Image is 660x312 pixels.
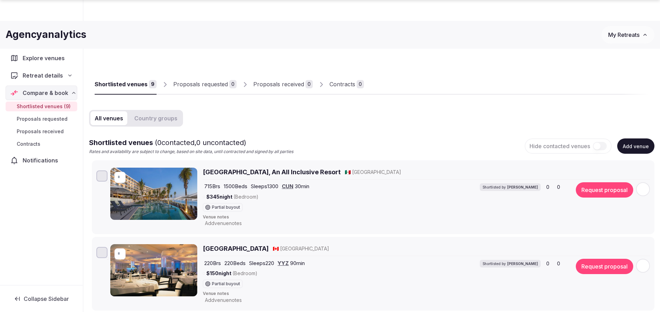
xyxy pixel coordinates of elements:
[110,244,197,296] img: White Oaks Conference Resort and Spa
[203,291,650,297] span: Venue notes
[229,80,237,88] div: 0
[273,246,279,251] span: 🇨🇦
[6,114,77,124] a: Proposals requested
[90,111,127,125] button: All venues
[253,80,304,88] div: Proposals received
[576,182,633,198] button: Request proposal
[480,260,541,267] div: Shortlisted by
[576,259,633,274] button: Request proposal
[251,183,278,190] span: Sleeps 1300
[23,71,63,80] span: Retreat details
[155,138,246,147] span: ( 0 contacted, 0 uncontacted)
[6,153,77,168] a: Notifications
[206,270,257,277] span: $150 night
[507,261,538,266] span: [PERSON_NAME]
[554,182,562,192] button: 0
[130,111,182,125] button: Country groups
[357,80,364,88] div: 0
[278,260,289,266] a: YYZ
[95,74,157,95] a: Shortlisted venues9
[89,149,293,155] p: Rates and availability are subject to change, based on site data, until contracted and signed by ...
[17,141,40,147] span: Contracts
[557,184,560,191] span: 0
[329,74,364,95] a: Contracts0
[233,194,259,200] span: (Bedroom)
[280,245,329,252] span: [GEOGRAPHIC_DATA]
[203,244,269,253] a: [GEOGRAPHIC_DATA]
[203,214,650,220] span: Venue notes
[329,80,355,88] div: Contracts
[546,260,549,267] span: 0
[6,102,77,111] a: Shortlisted venues (9)
[205,297,242,304] span: Add venue notes
[17,115,67,122] span: Proposals requested
[557,260,560,267] span: 0
[305,80,313,88] div: 0
[295,183,309,190] span: 30 min
[173,74,237,95] a: Proposals requested0
[205,220,242,227] span: Add venue notes
[530,143,590,150] span: Hide contacted venues
[6,51,77,65] a: Explore venues
[212,282,240,286] span: Partial buyout
[23,156,61,165] span: Notifications
[95,80,148,88] div: Shortlisted venues
[345,169,351,176] button: 🇲🇽
[212,205,240,209] span: Partial buyout
[507,185,538,190] span: [PERSON_NAME]
[224,259,246,267] span: 220 Beds
[203,168,341,176] a: [GEOGRAPHIC_DATA], An All Inclusive Resort
[290,259,305,267] span: 90 min
[204,183,220,190] span: 715 Brs
[149,80,157,88] div: 9
[282,183,293,190] a: CUN
[24,295,69,302] span: Collapse Sidebar
[352,169,401,176] span: [GEOGRAPHIC_DATA]
[345,169,351,175] span: 🇲🇽
[617,138,654,154] button: Add venue
[554,259,562,269] button: 0
[206,193,259,200] span: $345 night
[6,139,77,149] a: Contracts
[480,183,541,191] div: Shortlisted by
[249,259,274,267] span: Sleeps 220
[543,259,551,269] button: 0
[253,74,313,95] a: Proposals received0
[6,127,77,136] a: Proposals received
[110,168,197,220] img: Hilton Cancun, An All Inclusive Resort
[6,291,77,306] button: Collapse Sidebar
[546,184,549,191] span: 0
[89,138,246,147] span: Shortlisted venues
[232,270,257,276] span: (Bedroom)
[543,182,551,192] button: 0
[224,183,247,190] span: 1500 Beds
[173,80,228,88] div: Proposals requested
[17,128,64,135] span: Proposals received
[6,28,86,41] h1: Agencyanalytics
[23,54,67,62] span: Explore venues
[602,26,654,43] button: My Retreats
[204,259,221,267] span: 220 Brs
[23,89,68,97] span: Compare & book
[17,103,71,110] span: Shortlisted venues (9)
[273,245,279,252] button: 🇨🇦
[608,31,639,38] span: My Retreats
